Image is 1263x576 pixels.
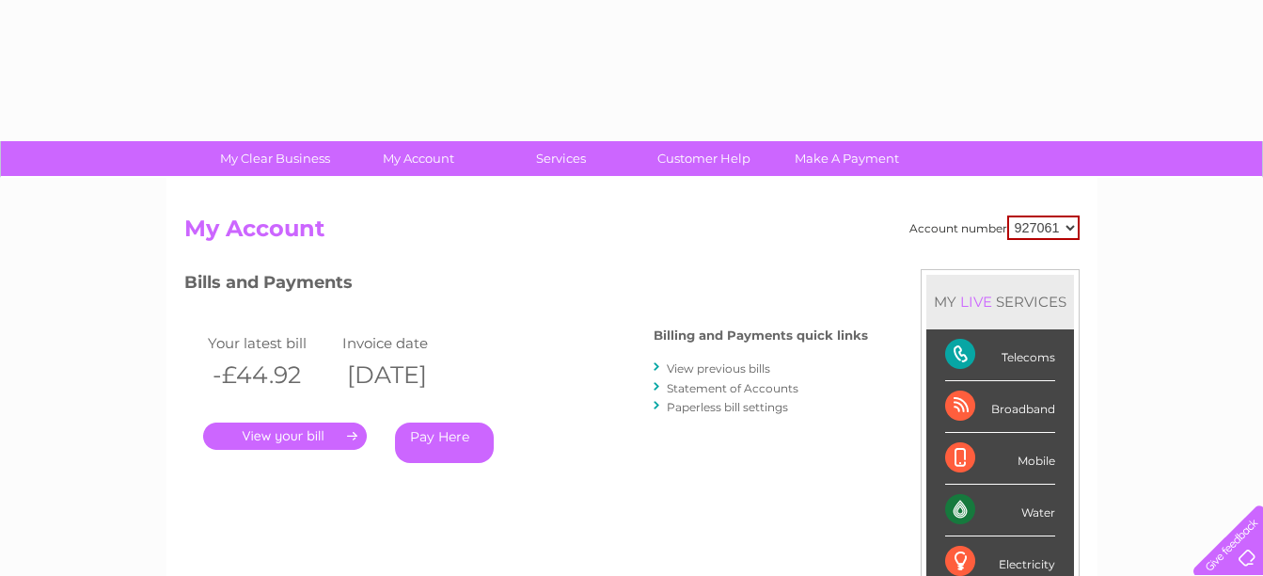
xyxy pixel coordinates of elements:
div: Water [945,485,1055,536]
th: -£44.92 [203,356,339,394]
th: [DATE] [338,356,473,394]
div: Account number [909,216,1080,240]
div: Broadband [945,381,1055,433]
a: Pay Here [395,423,494,463]
a: Make A Payment [769,141,924,176]
a: Services [483,141,639,176]
div: Telecoms [945,329,1055,381]
h3: Bills and Payments [184,269,868,302]
a: Paperless bill settings [667,400,788,414]
div: Mobile [945,433,1055,485]
a: View previous bills [667,361,770,376]
div: LIVE [956,293,996,311]
td: Invoice date [338,330,473,356]
a: . [203,423,367,450]
a: My Account [340,141,496,176]
a: Statement of Accounts [667,381,798,395]
td: Your latest bill [203,330,339,356]
h4: Billing and Payments quick links [654,328,868,343]
div: MY SERVICES [926,275,1074,328]
a: My Clear Business [197,141,353,176]
h2: My Account [184,216,1080,251]
a: Customer Help [626,141,781,176]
